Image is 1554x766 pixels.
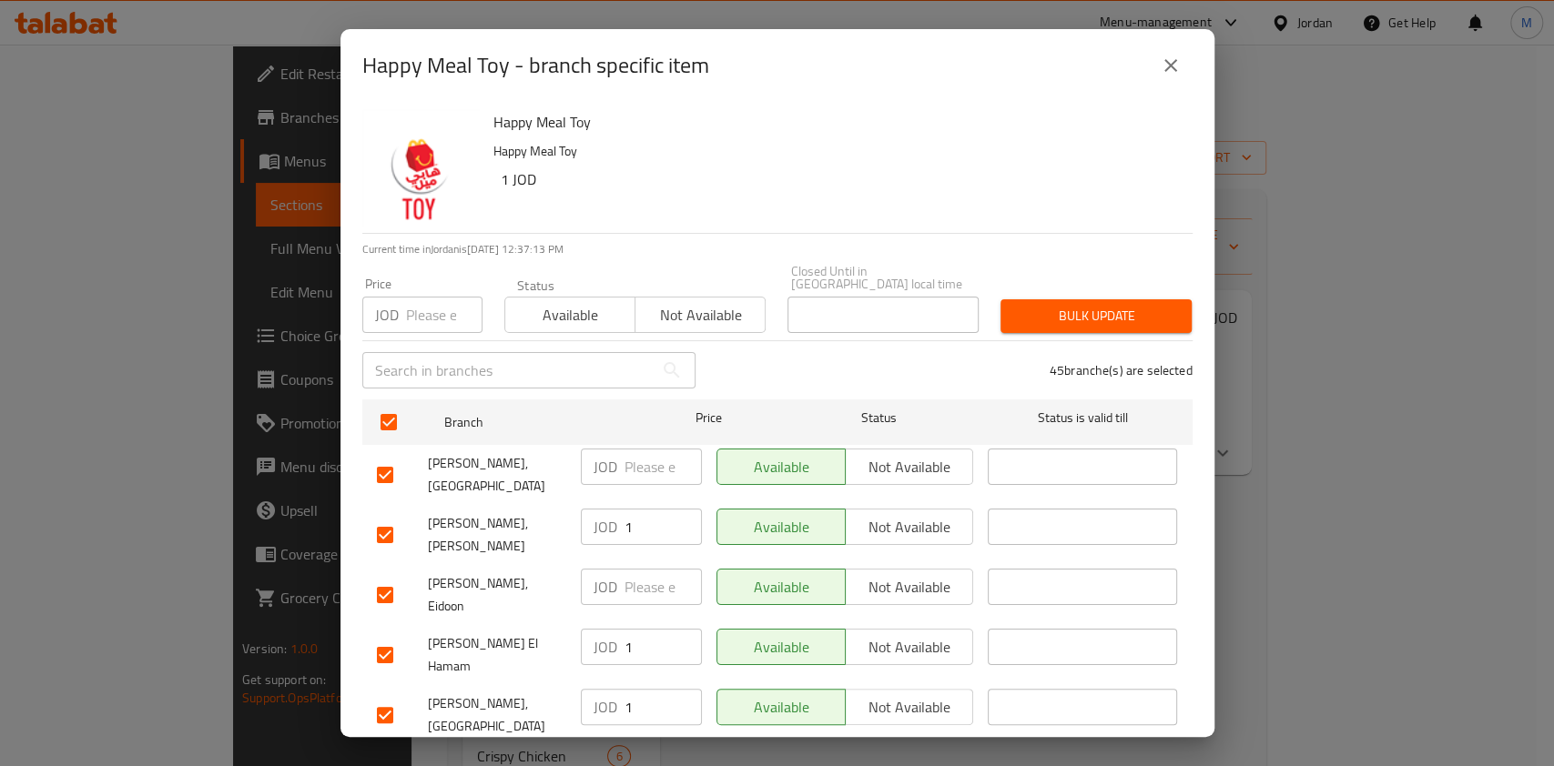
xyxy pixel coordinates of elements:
[625,509,702,545] input: Please enter price
[716,509,846,545] button: Available
[725,514,838,540] span: Available
[716,629,846,665] button: Available
[853,634,967,660] span: Not available
[594,576,617,598] p: JOD
[853,454,967,480] span: Not available
[406,297,482,333] input: Please enter price
[845,449,974,485] button: Not available
[594,636,617,658] p: JOD
[375,304,399,326] p: JOD
[853,574,967,600] span: Not available
[594,456,617,478] p: JOD
[845,569,974,605] button: Not available
[362,241,1193,257] p: Current time in Jordan is [DATE] 12:37:13 PM
[501,166,1178,192] h6: 1 JOD
[648,407,769,429] span: Price
[845,629,974,665] button: Not available
[1050,361,1193,379] p: 45 branche(s) are selected
[428,452,566,498] span: [PERSON_NAME], [GEOGRAPHIC_DATA]
[716,449,846,485] button: Available
[725,454,838,480] span: Available
[428,572,566,618] span: [PERSON_NAME], Eidoon
[625,569,702,605] input: Please enter price
[594,516,617,538] p: JOD
[362,109,479,226] img: Happy Meal Toy
[362,352,654,388] input: Search in branches
[594,696,617,718] p: JOD
[988,407,1177,429] span: Status is valid till
[625,689,702,725] input: Please enter price
[853,514,967,540] span: Not available
[362,51,709,80] h2: Happy Meal Toy - branch specific item
[493,109,1178,135] h6: Happy Meal Toy
[716,689,846,725] button: Available
[428,512,566,558] span: [PERSON_NAME], [PERSON_NAME]
[853,694,967,721] span: Not available
[635,297,766,333] button: Not available
[625,449,702,485] input: Please enter price
[428,692,566,738] span: [PERSON_NAME], [GEOGRAPHIC_DATA]
[725,574,838,600] span: Available
[845,689,974,725] button: Not available
[504,297,635,333] button: Available
[716,569,846,605] button: Available
[444,411,634,434] span: Branch
[725,634,838,660] span: Available
[1015,305,1177,328] span: Bulk update
[428,632,566,678] span: [PERSON_NAME] El Hamam
[784,407,973,429] span: Status
[493,140,1178,163] p: Happy Meal Toy
[845,509,974,545] button: Not available
[513,302,628,328] span: Available
[625,629,702,665] input: Please enter price
[1000,299,1192,333] button: Bulk update
[643,302,758,328] span: Not available
[1149,44,1193,87] button: close
[725,694,838,721] span: Available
